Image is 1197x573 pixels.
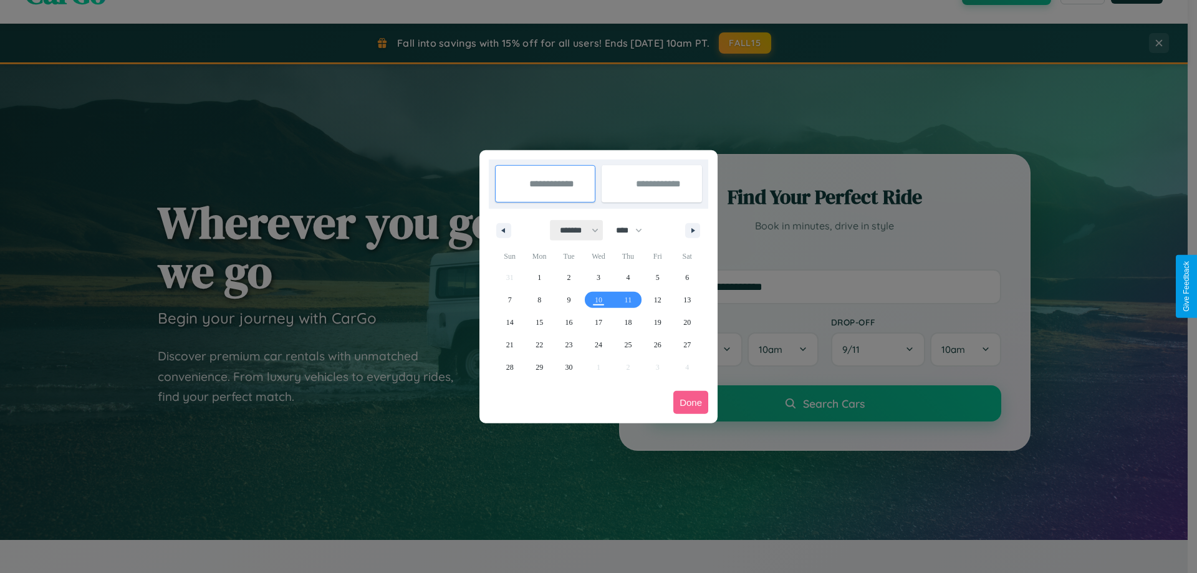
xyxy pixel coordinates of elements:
[584,266,613,289] button: 3
[673,334,702,356] button: 27
[495,289,524,311] button: 7
[656,266,660,289] span: 5
[613,311,643,334] button: 18
[613,334,643,356] button: 25
[683,311,691,334] span: 20
[654,311,661,334] span: 19
[595,289,602,311] span: 10
[554,246,584,266] span: Tue
[613,289,643,311] button: 11
[643,334,672,356] button: 26
[495,356,524,378] button: 28
[506,334,514,356] span: 21
[613,246,643,266] span: Thu
[626,266,630,289] span: 4
[683,334,691,356] span: 27
[584,246,613,266] span: Wed
[673,391,708,414] button: Done
[536,334,543,356] span: 22
[554,311,584,334] button: 16
[643,246,672,266] span: Fri
[625,289,632,311] span: 11
[643,311,672,334] button: 19
[654,334,661,356] span: 26
[613,266,643,289] button: 4
[584,311,613,334] button: 17
[683,289,691,311] span: 13
[537,289,541,311] span: 8
[495,311,524,334] button: 14
[506,311,514,334] span: 14
[595,311,602,334] span: 17
[685,266,689,289] span: 6
[643,266,672,289] button: 5
[673,311,702,334] button: 20
[524,356,554,378] button: 29
[536,311,543,334] span: 15
[524,266,554,289] button: 1
[643,289,672,311] button: 12
[536,356,543,378] span: 29
[506,356,514,378] span: 28
[624,334,632,356] span: 25
[624,311,632,334] span: 18
[654,289,661,311] span: 12
[524,246,554,266] span: Mon
[584,289,613,311] button: 10
[597,266,600,289] span: 3
[495,246,524,266] span: Sun
[584,334,613,356] button: 24
[524,334,554,356] button: 22
[673,246,702,266] span: Sat
[595,334,602,356] span: 24
[554,334,584,356] button: 23
[567,289,571,311] span: 9
[495,334,524,356] button: 21
[524,311,554,334] button: 15
[565,311,573,334] span: 16
[565,356,573,378] span: 30
[524,289,554,311] button: 8
[567,266,571,289] span: 2
[673,266,702,289] button: 6
[1182,261,1191,312] div: Give Feedback
[537,266,541,289] span: 1
[554,289,584,311] button: 9
[565,334,573,356] span: 23
[554,266,584,289] button: 2
[554,356,584,378] button: 30
[673,289,702,311] button: 13
[508,289,512,311] span: 7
